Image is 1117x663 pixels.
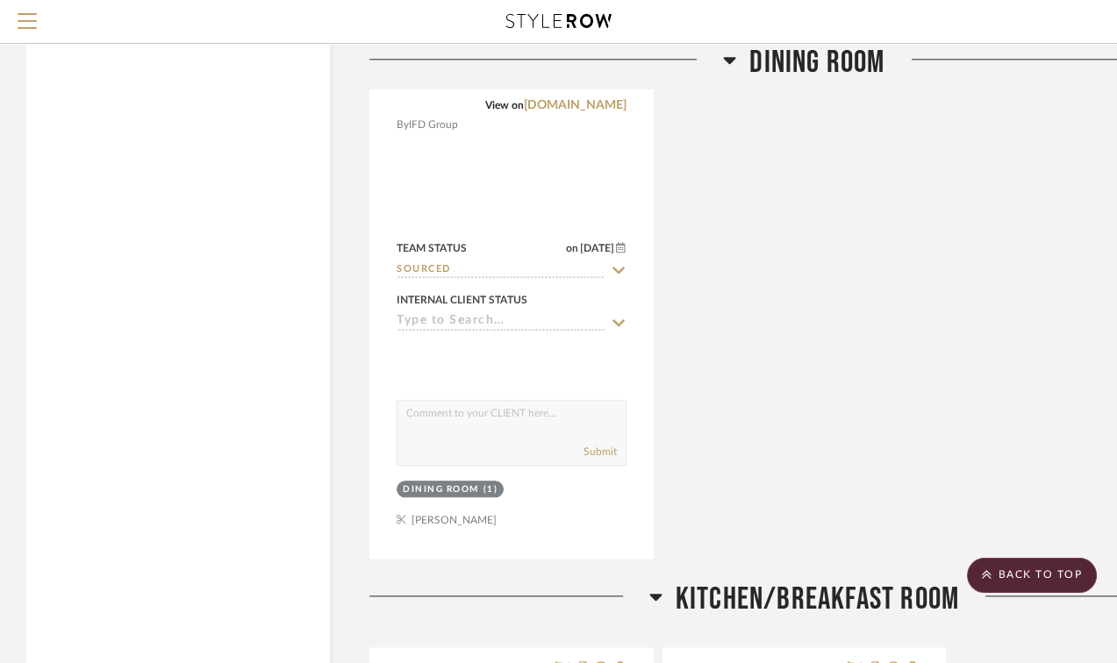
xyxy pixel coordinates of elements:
[409,117,458,133] span: IFD Group
[524,99,627,111] a: [DOMAIN_NAME]
[578,242,616,254] span: [DATE]
[483,483,498,496] div: (1)
[403,483,479,496] div: Dining Room
[749,44,884,82] span: Dining Room
[584,444,617,460] button: Submit
[397,314,605,331] input: Type to Search…
[676,581,959,618] span: Kitchen/Breakfast Room
[967,558,1097,593] scroll-to-top-button: BACK TO TOP
[397,240,467,256] div: Team Status
[485,100,524,110] span: View on
[566,243,578,253] span: on
[397,262,605,279] input: Type to Search…
[397,117,409,133] span: By
[397,292,527,308] div: Internal Client Status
